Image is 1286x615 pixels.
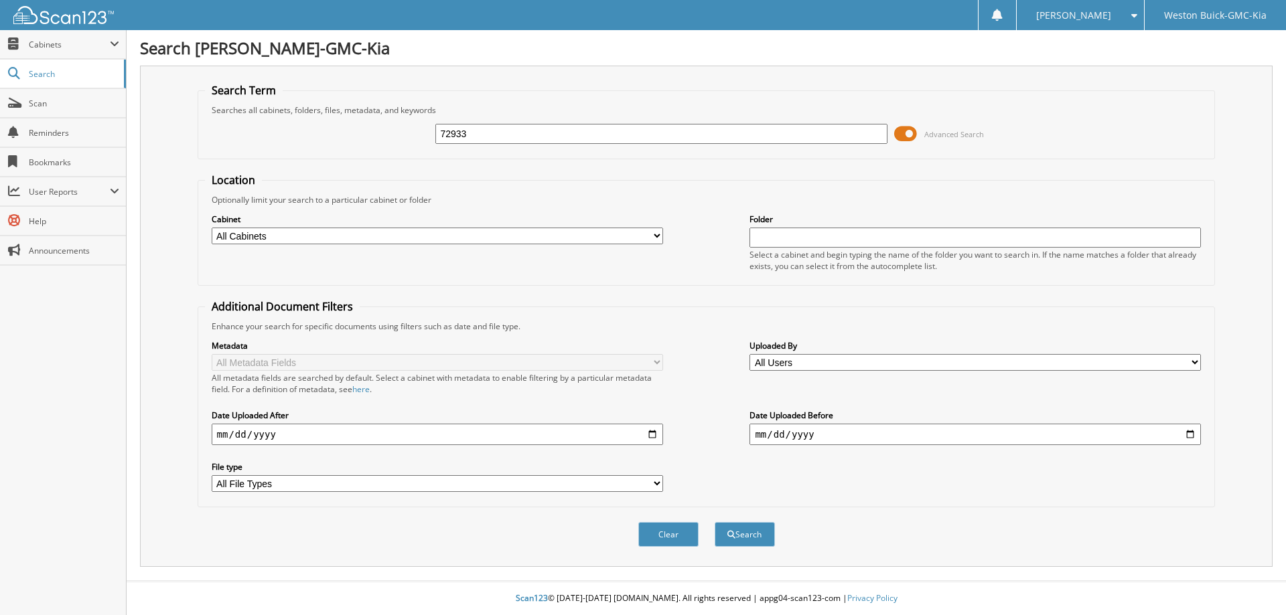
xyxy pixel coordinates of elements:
span: Reminders [29,127,119,139]
a: Privacy Policy [847,592,898,604]
button: Clear [638,522,699,547]
span: Scan [29,98,119,109]
span: Help [29,215,119,227]
span: Announcements [29,245,119,256]
label: File type [212,461,663,472]
div: © [DATE]-[DATE] [DOMAIN_NAME]. All rights reserved | appg04-scan123-com | [127,582,1286,615]
input: end [749,424,1201,445]
label: Date Uploaded After [212,410,663,421]
span: Scan123 [516,592,548,604]
label: Folder [749,213,1201,225]
label: Date Uploaded Before [749,410,1201,421]
img: scan123-logo-white.svg [13,6,114,24]
legend: Additional Document Filters [205,299,360,314]
button: Search [715,522,775,547]
div: Enhance your search for specific documents using filters such as date and file type. [205,321,1208,332]
div: All metadata fields are searched by default. Select a cabinet with metadata to enable filtering b... [212,372,663,395]
span: [PERSON_NAME] [1036,11,1111,19]
legend: Search Term [205,83,283,98]
legend: Location [205,173,262,187]
div: Select a cabinet and begin typing the name of the folder you want to search in. If the name match... [749,249,1201,272]
span: User Reports [29,186,110,197]
label: Metadata [212,340,663,351]
a: here [352,383,370,395]
span: Cabinets [29,39,110,50]
div: Searches all cabinets, folders, files, metadata, and keywords [205,104,1208,116]
span: Advanced Search [924,129,984,139]
input: start [212,424,663,445]
div: Optionally limit your search to a particular cabinet or folder [205,194,1208,205]
h1: Search [PERSON_NAME]-GMC-Kia [140,37,1273,59]
label: Uploaded By [749,340,1201,351]
span: Search [29,68,117,80]
label: Cabinet [212,213,663,225]
span: Weston Buick-GMC-Kia [1164,11,1267,19]
span: Bookmarks [29,157,119,168]
iframe: Chat Widget [1219,551,1286,615]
